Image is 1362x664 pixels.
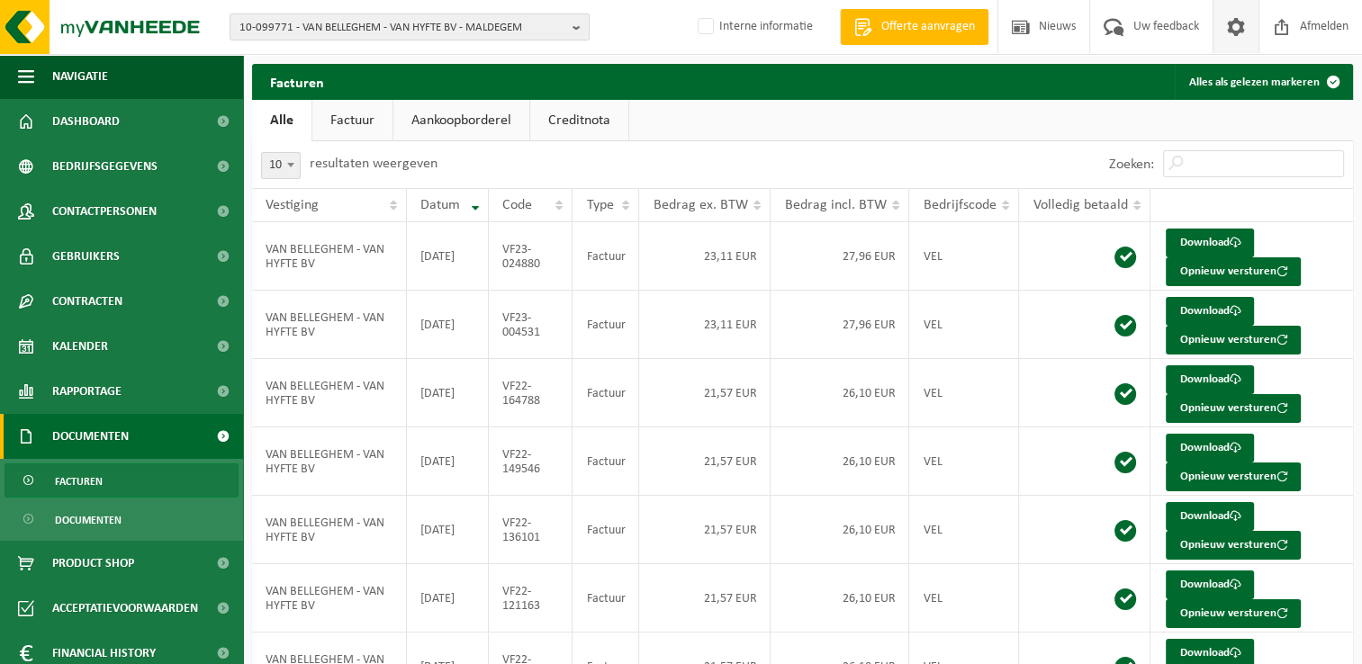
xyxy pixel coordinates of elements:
[909,564,1019,633] td: VEL
[1166,326,1301,354] button: Opnieuw versturen
[573,291,639,359] td: Factuur
[1166,599,1301,628] button: Opnieuw versturen
[52,414,129,459] span: Documenten
[1166,462,1301,491] button: Opnieuw versturen
[694,13,813,40] label: Interne informatie
[252,496,407,564] td: VAN BELLEGHEM - VAN HYFTE BV
[502,198,532,212] span: Code
[909,427,1019,496] td: VEL
[55,503,122,537] span: Documenten
[1033,198,1127,212] span: Volledig betaald
[262,153,300,178] span: 10
[909,222,1019,291] td: VEL
[489,222,573,291] td: VF23-024880
[489,496,573,564] td: VF22-136101
[252,427,407,496] td: VAN BELLEGHEM - VAN HYFTE BV
[639,359,771,427] td: 21,57 EUR
[420,198,460,212] span: Datum
[52,324,108,369] span: Kalender
[1175,64,1351,100] button: Alles als gelezen markeren
[407,359,490,427] td: [DATE]
[52,234,120,279] span: Gebruikers
[1166,297,1254,326] a: Download
[52,369,122,414] span: Rapportage
[639,222,771,291] td: 23,11 EUR
[639,427,771,496] td: 21,57 EUR
[230,13,590,40] button: 10-099771 - VAN BELLEGHEM - VAN HYFTE BV - MALDEGEM
[1166,434,1254,462] a: Download
[771,496,909,564] td: 26,10 EUR
[1109,157,1154,172] label: Zoeken:
[52,99,120,144] span: Dashboard
[639,291,771,359] td: 23,11 EUR
[1166,365,1254,394] a: Download
[639,496,771,564] td: 21,57 EUR
[266,198,319,212] span: Vestiging
[489,427,573,496] td: VF22-149546
[52,144,158,189] span: Bedrijfsgegevens
[909,359,1019,427] td: VEL
[252,222,407,291] td: VAN BELLEGHEM - VAN HYFTE BV
[261,152,301,179] span: 10
[923,198,996,212] span: Bedrijfscode
[1166,502,1254,531] a: Download
[52,189,157,234] span: Contactpersonen
[252,291,407,359] td: VAN BELLEGHEM - VAN HYFTE BV
[252,564,407,633] td: VAN BELLEGHEM - VAN HYFTE BV
[573,427,639,496] td: Factuur
[52,541,134,586] span: Product Shop
[771,427,909,496] td: 26,10 EUR
[52,54,108,99] span: Navigatie
[407,222,490,291] td: [DATE]
[310,157,437,171] label: resultaten weergeven
[489,359,573,427] td: VF22-164788
[639,564,771,633] td: 21,57 EUR
[573,564,639,633] td: Factuur
[393,100,529,141] a: Aankoopborderel
[1166,257,1301,286] button: Opnieuw versturen
[5,463,239,498] a: Facturen
[877,18,979,36] span: Offerte aanvragen
[407,427,490,496] td: [DATE]
[784,198,886,212] span: Bedrag incl. BTW
[573,222,639,291] td: Factuur
[573,496,639,564] td: Factuur
[771,222,909,291] td: 27,96 EUR
[909,496,1019,564] td: VEL
[653,198,747,212] span: Bedrag ex. BTW
[407,496,490,564] td: [DATE]
[52,279,122,324] span: Contracten
[586,198,613,212] span: Type
[1166,394,1301,423] button: Opnieuw versturen
[52,586,198,631] span: Acceptatievoorwaarden
[840,9,988,45] a: Offerte aanvragen
[252,100,311,141] a: Alle
[407,564,490,633] td: [DATE]
[530,100,628,141] a: Creditnota
[771,359,909,427] td: 26,10 EUR
[252,64,342,99] h2: Facturen
[407,291,490,359] td: [DATE]
[909,291,1019,359] td: VEL
[771,291,909,359] td: 27,96 EUR
[1166,229,1254,257] a: Download
[489,564,573,633] td: VF22-121163
[1166,531,1301,560] button: Opnieuw versturen
[252,359,407,427] td: VAN BELLEGHEM - VAN HYFTE BV
[573,359,639,427] td: Factuur
[489,291,573,359] td: VF23-004531
[1166,570,1254,599] a: Download
[312,100,392,141] a: Factuur
[55,464,103,498] span: Facturen
[771,564,909,633] td: 26,10 EUR
[5,502,239,536] a: Documenten
[239,14,565,41] span: 10-099771 - VAN BELLEGHEM - VAN HYFTE BV - MALDEGEM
